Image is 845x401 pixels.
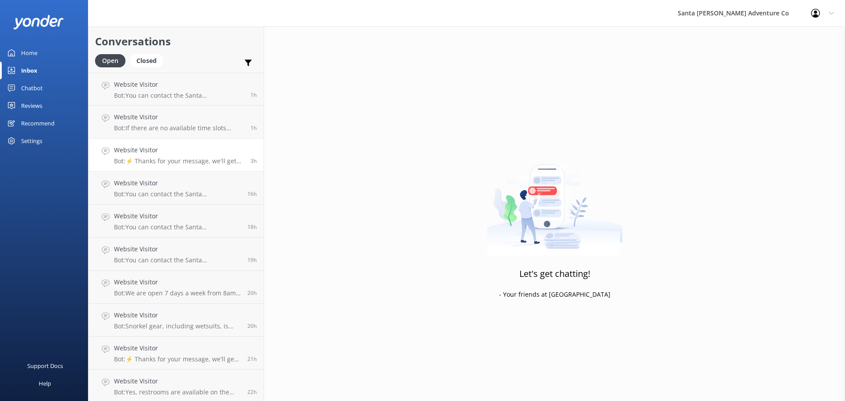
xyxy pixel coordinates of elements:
[247,388,257,396] span: Sep 17 2025 11:25am (UTC -07:00) America/Tijuana
[519,267,590,281] h3: Let's get chatting!
[114,145,244,155] h4: Website Visitor
[88,238,264,271] a: Website VisitorBot:You can contact the Santa [PERSON_NAME] Adventure Co. team at [PHONE_NUMBER], ...
[114,289,241,297] p: Bot: We are open 7 days a week from 8am to 5pm.
[114,178,241,188] h4: Website Visitor
[21,79,43,97] div: Chatbot
[247,256,257,264] span: Sep 17 2025 01:35pm (UTC -07:00) America/Tijuana
[114,343,241,353] h4: Website Visitor
[114,80,244,89] h4: Website Visitor
[21,97,42,114] div: Reviews
[114,355,241,363] p: Bot: ⚡ Thanks for your message, we'll get back to you as soon as we can. You're also welcome to k...
[95,33,257,50] h2: Conversations
[247,355,257,363] span: Sep 17 2025 12:07pm (UTC -07:00) America/Tijuana
[250,124,257,132] span: Sep 18 2025 07:27am (UTC -07:00) America/Tijuana
[247,322,257,330] span: Sep 17 2025 01:24pm (UTC -07:00) America/Tijuana
[114,310,241,320] h4: Website Visitor
[114,376,241,386] h4: Website Visitor
[27,357,63,375] div: Support Docs
[114,157,244,165] p: Bot: ⚡ Thanks for your message, we'll get back to you as soon as we can. You're also welcome to k...
[247,223,257,231] span: Sep 17 2025 03:08pm (UTC -07:00) America/Tijuana
[487,146,623,256] img: artwork of a man stealing a conversation from at giant smartphone
[88,337,264,370] a: Website VisitorBot:⚡ Thanks for your message, we'll get back to you as soon as we can. You're als...
[114,112,244,122] h4: Website Visitor
[21,114,55,132] div: Recommend
[88,139,264,172] a: Website VisitorBot:⚡ Thanks for your message, we'll get back to you as soon as we can. You're als...
[114,211,241,221] h4: Website Visitor
[114,92,244,99] p: Bot: You can contact the Santa [PERSON_NAME] Adventure Co. team at [PHONE_NUMBER], or by emailing...
[130,54,163,67] div: Closed
[39,375,51,392] div: Help
[21,62,37,79] div: Inbox
[88,73,264,106] a: Website VisitorBot:You can contact the Santa [PERSON_NAME] Adventure Co. team at [PHONE_NUMBER], ...
[88,172,264,205] a: Website VisitorBot:You can contact the Santa [PERSON_NAME] Adventure Co. team at [PHONE_NUMBER], ...
[114,277,241,287] h4: Website Visitor
[499,290,610,299] p: - Your friends at [GEOGRAPHIC_DATA]
[247,190,257,198] span: Sep 17 2025 04:59pm (UTC -07:00) America/Tijuana
[250,157,257,165] span: Sep 18 2025 06:17am (UTC -07:00) America/Tijuana
[114,256,241,264] p: Bot: You can contact the Santa [PERSON_NAME] Adventure Co. team at [PHONE_NUMBER], or by emailing...
[114,124,244,132] p: Bot: If there are no available time slots showing online, the trip is likely full. You can reach ...
[13,15,64,29] img: yonder-white-logo.png
[114,322,241,330] p: Bot: Snorkel gear, including wetsuits, is available for rent at our island storefront and does no...
[88,271,264,304] a: Website VisitorBot:We are open 7 days a week from 8am to 5pm.20h
[114,190,241,198] p: Bot: You can contact the Santa [PERSON_NAME] Adventure Co. team at [PHONE_NUMBER], or by emailing...
[250,91,257,99] span: Sep 18 2025 07:36am (UTC -07:00) America/Tijuana
[114,388,241,396] p: Bot: Yes, restrooms are available on the island.
[95,55,130,65] a: Open
[114,244,241,254] h4: Website Visitor
[88,304,264,337] a: Website VisitorBot:Snorkel gear, including wetsuits, is available for rent at our island storefro...
[247,289,257,297] span: Sep 17 2025 01:26pm (UTC -07:00) America/Tijuana
[88,205,264,238] a: Website VisitorBot:You can contact the Santa [PERSON_NAME] Adventure Co. team at [PHONE_NUMBER], ...
[130,55,168,65] a: Closed
[88,106,264,139] a: Website VisitorBot:If there are no available time slots showing online, the trip is likely full. ...
[21,44,37,62] div: Home
[114,223,241,231] p: Bot: You can contact the Santa [PERSON_NAME] Adventure Co. team at [PHONE_NUMBER], or by emailing...
[21,132,42,150] div: Settings
[95,54,125,67] div: Open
